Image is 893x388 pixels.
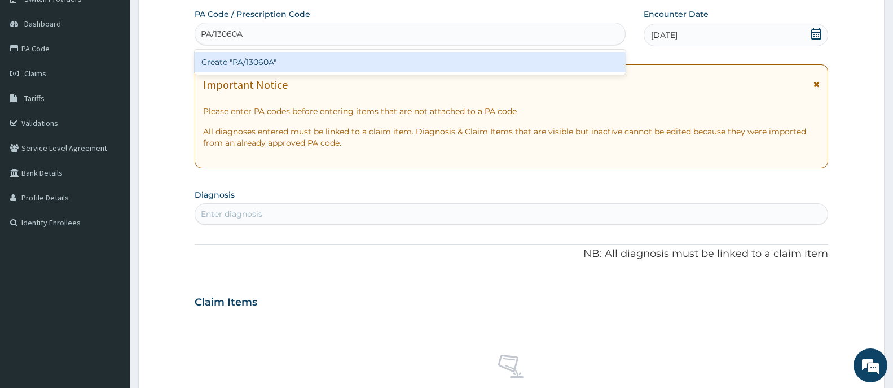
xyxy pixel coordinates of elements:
[195,297,257,309] h3: Claim Items
[195,8,310,20] label: PA Code / Prescription Code
[195,189,235,200] label: Diagnosis
[59,63,190,78] div: Chat with us now
[185,6,212,33] div: Minimize live chat window
[203,106,820,117] p: Please enter PA codes before entering items that are not attached to a PA code
[644,8,709,20] label: Encounter Date
[24,19,61,29] span: Dashboard
[651,29,678,41] span: [DATE]
[21,56,46,85] img: d_794563401_company_1708531726252_794563401
[203,126,820,149] p: All diagnoses entered must be linked to a claim item. Diagnosis & Claim Items that are visible bu...
[6,264,215,303] textarea: Type your message and hit 'Enter'
[201,208,262,220] div: Enter diagnosis
[195,52,626,72] div: Create "PA/13060A"
[65,120,156,234] span: We're online!
[195,247,828,261] p: NB: All diagnosis must be linked to a claim item
[203,79,288,91] h1: Important Notice
[24,68,46,79] span: Claims
[24,93,45,103] span: Tariffs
